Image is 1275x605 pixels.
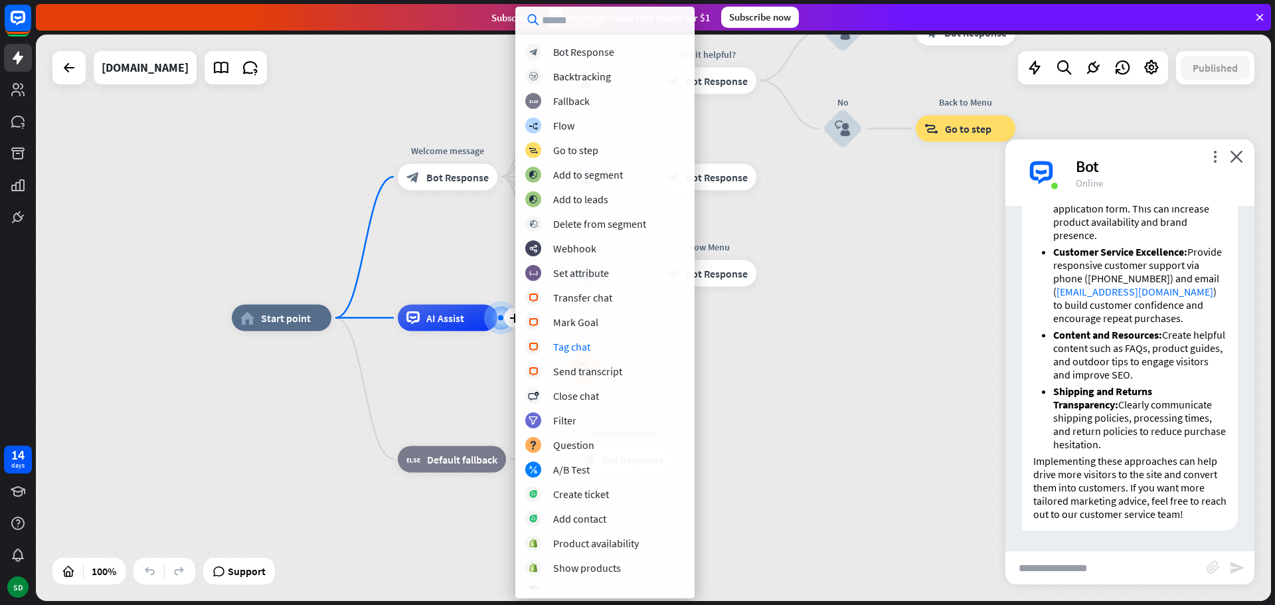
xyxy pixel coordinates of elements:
[553,143,598,157] div: Go to step
[1181,56,1250,80] button: Published
[1053,385,1152,411] strong: Shipping and Returns Transparency:
[553,119,574,132] div: Flow
[509,313,519,323] i: plus
[553,414,576,427] div: Filter
[529,171,538,179] i: block_add_to_segment
[553,217,646,230] div: Delete from segment
[553,586,609,599] div: Order status
[529,343,539,351] i: block_livechat
[491,9,711,27] div: Subscribe in days to get your first month for $1
[529,244,538,253] i: webhooks
[553,94,590,108] div: Fallback
[685,74,748,87] span: Bot Response
[529,441,537,450] i: block_question
[553,561,621,574] div: Show products
[1209,150,1221,163] i: more_vert
[647,47,766,60] div: Was it helpful?
[1207,561,1220,574] i: block_attachment
[529,416,538,425] i: filter
[529,146,538,155] i: block_goto
[427,452,497,466] span: Default fallback
[529,97,538,106] i: block_fallback
[11,449,25,461] div: 14
[1053,245,1227,325] p: Provide responsive customer support via phone ([PHONE_NUMBER]) and email ( ) to build customer co...
[685,266,748,280] span: Bot Response
[1053,385,1227,451] p: Clearly communicate shipping policies, processing times, and return policies to reduce purchase h...
[1053,328,1227,381] p: Create helpful content such as FAQs, product guides, and outdoor tips to engage visitors and impr...
[553,168,623,181] div: Add to segment
[553,537,639,550] div: Product availability
[553,438,594,452] div: Question
[553,463,590,476] div: A/B Test
[1076,177,1238,189] div: Online
[529,269,538,278] i: block_set_attribute
[945,122,991,135] span: Go to step
[553,70,611,83] div: Backtracking
[553,291,612,304] div: Transfer chat
[553,193,608,206] div: Add to leads
[11,5,50,45] button: Open LiveChat chat widget
[529,466,538,474] i: block_ab_testing
[1230,150,1243,163] i: close
[647,240,766,253] div: Show Menu
[261,311,311,325] span: Start point
[553,389,599,402] div: Close chat
[685,170,748,183] span: Bot Response
[529,72,538,81] i: block_backtracking
[529,367,539,376] i: block_livechat
[228,561,266,582] span: Support
[426,170,489,183] span: Bot Response
[529,220,538,228] i: block_delete_from_segment
[7,576,29,598] div: SD
[529,122,538,130] i: builder_tree
[835,121,851,137] i: block_user_input
[240,311,254,325] i: home_2
[553,45,614,58] div: Bot Response
[388,143,507,157] div: Welcome message
[1076,156,1238,177] div: Bot
[1053,328,1162,341] strong: Content and Resources:
[906,96,1025,109] div: Back to Menu
[721,7,799,28] div: Subscribe now
[528,392,539,400] i: block_close_chat
[406,170,420,183] i: block_bot_response
[803,96,883,109] div: No
[553,242,596,255] div: Webhook
[529,318,539,327] i: block_livechat
[553,340,590,353] div: Tag chat
[553,266,609,280] div: Set attribute
[529,195,538,204] i: block_add_to_segment
[553,512,606,525] div: Add contact
[529,48,538,56] i: block_bot_response
[553,487,609,501] div: Create ticket
[1057,285,1213,298] a: [EMAIL_ADDRESS][DOMAIN_NAME]
[553,315,598,329] div: Mark Goal
[11,461,25,470] div: days
[924,122,938,135] i: block_goto
[426,311,464,325] span: AI Assist
[406,452,420,466] i: block_fallback
[1229,560,1245,576] i: send
[4,446,32,474] a: 14 days
[102,51,189,84] div: boonedoxusa.com
[1033,454,1227,521] p: Implementing these approaches can help drive more visitors to the site and convert them into cust...
[529,294,539,302] i: block_livechat
[553,365,622,378] div: Send transcript
[1053,245,1187,258] strong: Customer Service Excellence:
[88,561,120,582] div: 100%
